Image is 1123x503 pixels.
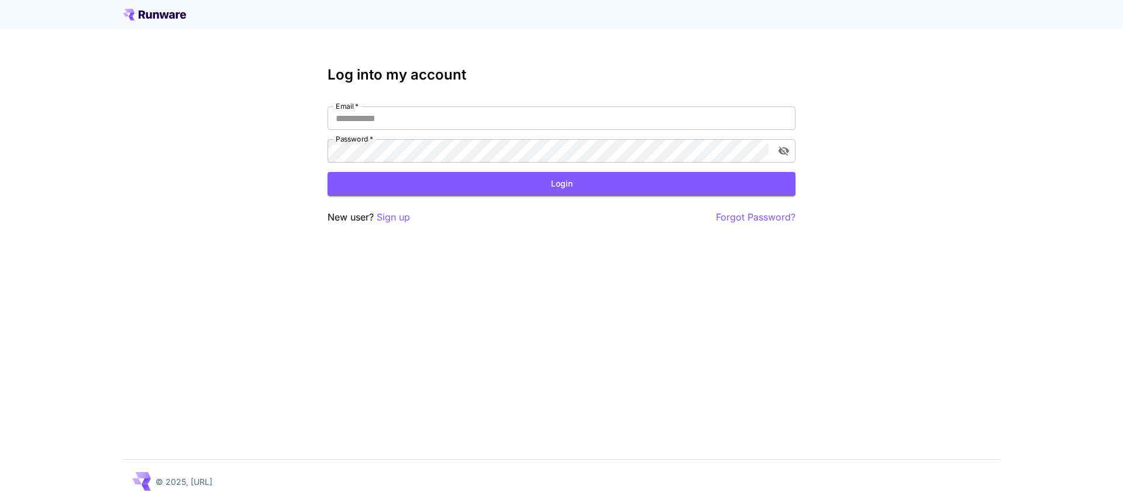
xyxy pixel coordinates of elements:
h3: Log into my account [328,67,795,83]
p: New user? [328,210,410,225]
button: Forgot Password? [716,210,795,225]
label: Email [336,101,359,111]
button: Login [328,172,795,196]
button: Sign up [377,210,410,225]
p: © 2025, [URL] [156,476,212,488]
button: toggle password visibility [773,140,794,161]
label: Password [336,134,373,144]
